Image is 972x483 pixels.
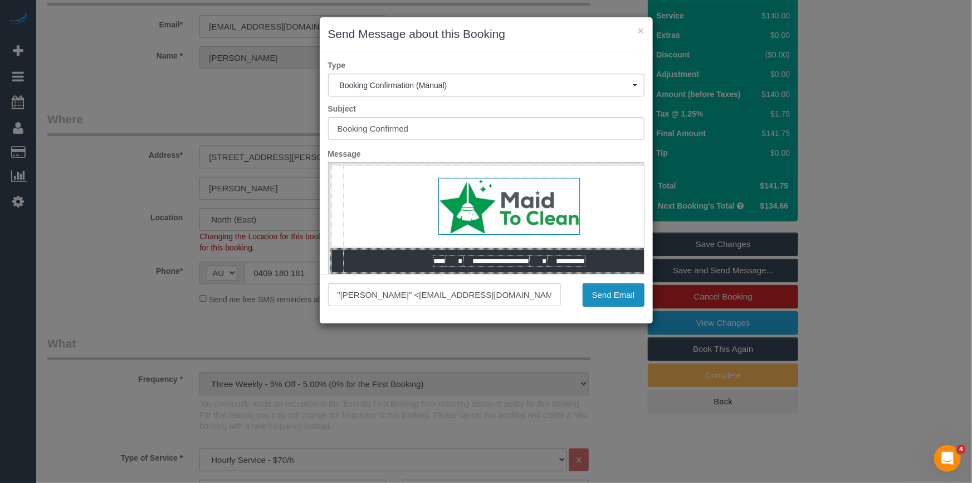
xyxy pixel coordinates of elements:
[934,445,961,472] iframe: Intercom live chat
[328,74,644,96] button: Booking Confirmation (Manual)
[637,25,644,36] button: ×
[320,60,653,71] label: Type
[320,148,653,160] label: Message
[328,117,644,140] input: Subject
[329,163,644,337] iframe: Rich Text Editor, editor1
[328,26,644,42] h3: Send Message about this Booking
[340,81,633,90] span: Booking Confirmation (Manual)
[583,283,644,307] button: Send Email
[957,445,966,454] span: 4
[320,103,653,114] label: Subject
